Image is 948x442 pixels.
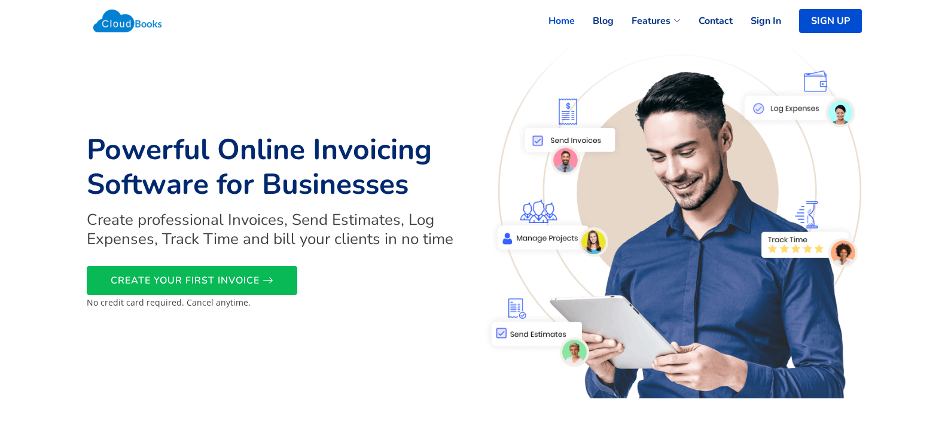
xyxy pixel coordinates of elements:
img: Cloudbooks Logo [87,3,169,39]
a: Contact [681,8,733,34]
a: SIGN UP [799,9,862,33]
h2: Create professional Invoices, Send Estimates, Log Expenses, Track Time and bill your clients in n... [87,211,467,248]
a: Features [614,8,681,34]
small: No credit card required. Cancel anytime. [87,297,251,308]
h1: Powerful Online Invoicing Software for Businesses [87,133,467,202]
a: Blog [575,8,614,34]
a: Home [531,8,575,34]
a: CREATE YOUR FIRST INVOICE [87,266,297,295]
span: Features [632,14,670,28]
a: Sign In [733,8,781,34]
